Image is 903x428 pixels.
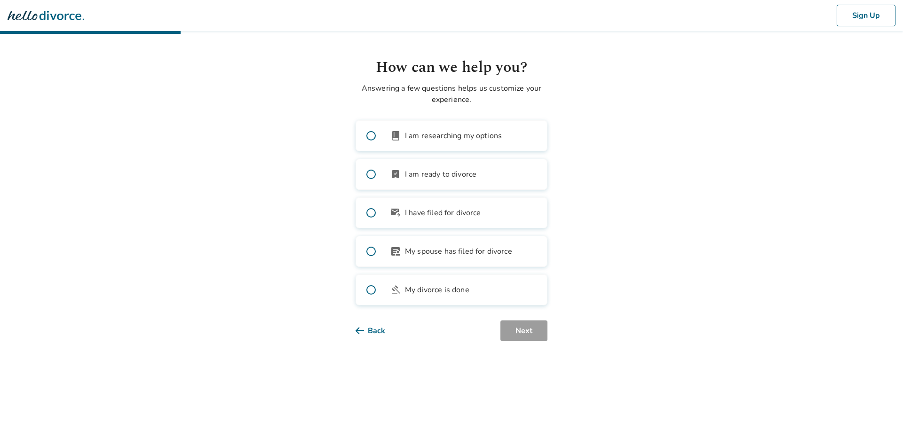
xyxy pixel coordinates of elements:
[390,169,401,180] span: bookmark_check
[356,83,547,105] p: Answering a few questions helps us customize your experience.
[500,320,547,341] button: Next
[390,284,401,296] span: gavel
[390,130,401,141] span: book_2
[405,130,502,141] span: I am researching my options
[405,169,476,180] span: I am ready to divorce
[390,207,401,218] span: outgoing_mail
[356,320,400,341] button: Back
[390,246,401,257] span: article_person
[837,5,895,26] button: Sign Up
[356,56,547,79] h1: How can we help you?
[405,284,469,296] span: My divorce is done
[856,383,903,428] iframe: Chat Widget
[405,246,512,257] span: My spouse has filed for divorce
[405,207,481,218] span: I have filed for divorce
